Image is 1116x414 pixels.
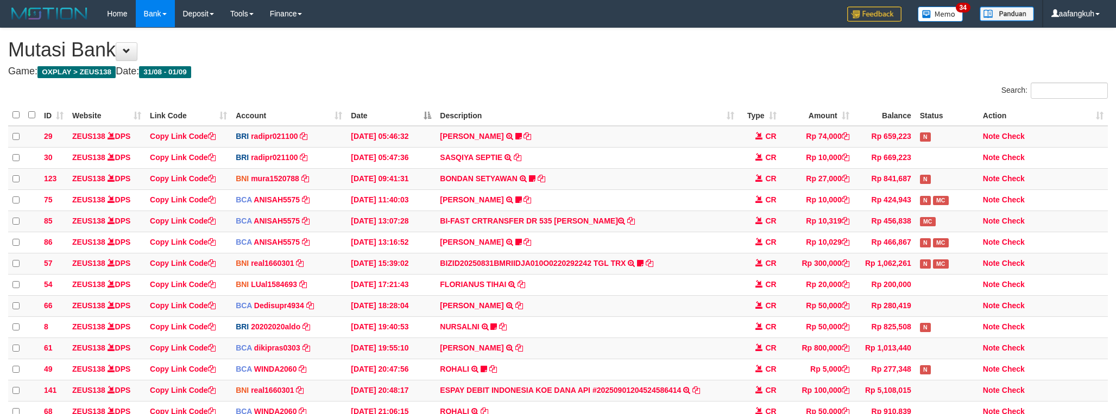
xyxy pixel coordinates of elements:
a: ZEUS138 [72,365,105,373]
a: Copy ARIS SETIAWAN to clipboard [515,343,523,352]
a: Note [983,132,1000,141]
a: Copy real1660301 to clipboard [296,386,304,394]
span: Has Note [920,259,931,269]
a: Copy LUal1584693 to clipboard [299,280,307,289]
a: Note [983,259,1000,267]
a: radipr021100 [251,153,298,162]
span: 85 [44,216,53,225]
td: Rp 74,000 [781,126,854,148]
a: Note [983,301,1000,310]
a: Copy ANISAH5575 to clipboard [302,195,310,204]
a: Copy Link Code [150,216,216,225]
a: radipr021100 [251,132,298,141]
a: Dedisupr4934 [254,301,304,310]
a: NURSALNI [440,322,479,331]
a: Note [983,238,1000,246]
span: BRI [236,132,249,141]
a: Copy WINDA2060 to clipboard [299,365,306,373]
a: Copy FLORIANUS TIHAI to clipboard [518,280,525,289]
a: ANISAH5575 [254,195,300,204]
a: mura1520788 [251,174,299,183]
td: Rp 10,000 [781,147,854,168]
th: Status [916,105,979,126]
th: ID: activate to sort column ascending [40,105,68,126]
a: ZEUS138 [72,343,105,352]
a: Check [1002,386,1025,394]
img: panduan.png [980,7,1034,21]
a: Copy Link Code [150,365,216,373]
a: Check [1002,343,1025,352]
td: DPS [68,337,146,359]
a: Copy Rp 10,029 to clipboard [842,238,849,246]
span: CR [765,301,776,310]
a: Copy STEVANO FERNAN to clipboard [524,132,531,141]
td: [DATE] 18:28:04 [346,295,436,316]
td: DPS [68,211,146,232]
th: Description: activate to sort column ascending [436,105,738,126]
a: Copy 20202020aldo to clipboard [302,322,310,331]
a: Copy ANISAH5575 to clipboard [302,238,310,246]
a: ZEUS138 [72,132,105,141]
span: CR [765,322,776,331]
span: Manually Checked by: aafPALL [933,196,949,205]
td: [DATE] 17:21:43 [346,274,436,295]
td: DPS [68,316,146,337]
a: Copy Rp 50,000 to clipboard [842,322,849,331]
img: MOTION_logo.png [8,5,91,22]
span: Has Note [920,323,931,332]
a: Check [1002,322,1025,331]
td: Rp 280,419 [854,295,916,316]
a: BIZID20250831BMRIIDJA010O0220292242 TGL TRX [440,259,626,267]
a: Copy real1660301 to clipboard [296,259,304,267]
a: Copy ANISAH5575 to clipboard [302,216,310,225]
td: Rp 800,000 [781,337,854,359]
th: Account: activate to sort column ascending [231,105,346,126]
a: Copy Rp 100,000 to clipboard [842,386,849,394]
label: Search: [1001,82,1108,99]
span: BNI [236,259,249,267]
span: BCA [236,195,252,204]
span: 49 [44,365,53,373]
a: Copy Link Code [150,195,216,204]
a: Copy Link Code [150,153,216,162]
span: 141 [44,386,56,394]
a: Copy Link Code [150,322,216,331]
span: BCA [236,216,252,225]
span: Has Note [920,238,931,247]
span: 57 [44,259,53,267]
span: CR [765,365,776,373]
a: FLORIANUS TIHAI [440,280,506,289]
td: Rp 841,687 [854,168,916,189]
td: [DATE] 05:46:32 [346,126,436,148]
a: Copy Link Code [150,386,216,394]
a: Copy BI-FAST CRTRANSFER DR 535 AISYAH PUTRI HALIZ to clipboard [627,216,635,225]
a: Check [1002,132,1025,141]
td: Rp 825,508 [854,316,916,337]
a: Note [983,216,1000,225]
a: Check [1002,301,1025,310]
a: Copy NANA SUBHANA to clipboard [524,195,531,204]
a: Check [1002,174,1025,183]
a: Copy radipr021100 to clipboard [300,153,307,162]
span: 61 [44,343,53,352]
a: Copy Link Code [150,343,216,352]
td: DPS [68,168,146,189]
span: 75 [44,195,53,204]
span: Has Note [920,132,931,142]
td: Rp 10,000 [781,189,854,211]
a: 20202020aldo [251,322,300,331]
span: BCA [236,365,252,373]
a: LUal1584693 [251,280,297,289]
a: ZEUS138 [72,238,105,246]
a: Copy Dedisupr4934 to clipboard [306,301,314,310]
a: ZEUS138 [72,386,105,394]
th: Action: activate to sort column ascending [979,105,1108,126]
a: [PERSON_NAME] [440,238,503,246]
span: Manually Checked by: aafjeber [933,259,949,269]
a: ANISAH5575 [254,238,300,246]
span: CR [765,259,776,267]
span: Manually Checked by: aafPALL [933,238,949,247]
td: Rp 50,000 [781,316,854,337]
a: Copy BONDAN SETYAWAN to clipboard [538,174,545,183]
td: Rp 10,319 [781,211,854,232]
